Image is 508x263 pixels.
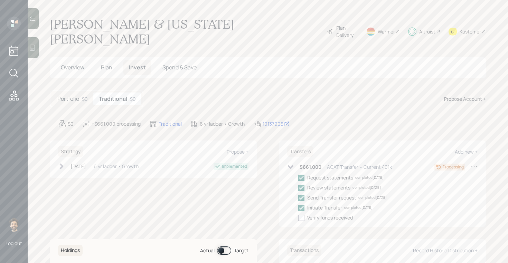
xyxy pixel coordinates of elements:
div: Plan Delivery [336,24,358,39]
div: ACAT Transfer • Current 401k [327,163,392,171]
div: Add new + [455,148,478,155]
div: Kustomer [460,28,481,35]
div: 10137905 [263,120,290,127]
span: Overview [61,64,84,71]
div: Review statements [307,184,350,191]
div: completed [DATE] [355,175,384,180]
div: Log out [6,240,22,246]
div: +$661,000 processing [92,120,141,127]
div: Warmer [378,28,395,35]
div: Implemented [222,163,247,169]
div: completed [DATE] [358,195,387,200]
h1: [PERSON_NAME] & [US_STATE][PERSON_NAME] [50,17,321,46]
div: completed [DATE] [352,185,381,190]
div: Request statements [307,174,353,181]
span: Plan [101,64,112,71]
span: Spend & Save [162,64,197,71]
img: eric-schwartz-headshot.png [7,218,21,232]
h6: Transfers [287,146,313,157]
div: $0 [130,95,136,103]
div: Traditional [159,120,182,127]
div: $0 [68,120,74,127]
div: Altruist [419,28,435,35]
div: completed [DATE] [344,205,373,210]
div: Propose Account + [444,95,486,103]
div: Initiate Transfer [307,204,342,211]
span: Invest [129,64,146,71]
div: Target [234,247,248,254]
h6: $661,000 [300,164,321,170]
div: Actual [200,247,215,254]
div: [DATE] [70,163,86,170]
h6: Strategy [58,146,83,157]
h6: Transactions [287,245,321,256]
div: $0 [82,95,88,103]
div: Verify funds received [307,214,353,221]
div: Propose + [227,148,248,155]
div: 6 yr ladder • Growth [200,120,245,127]
h5: Traditional [99,96,127,102]
h6: Holdings [58,245,83,256]
div: Send Transfer request [307,194,356,201]
h5: Portfolio [57,96,79,102]
div: Record Historic Distribution + [413,247,478,254]
div: Processing [443,164,464,170]
div: 6 yr ladder • Growth [94,163,139,170]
